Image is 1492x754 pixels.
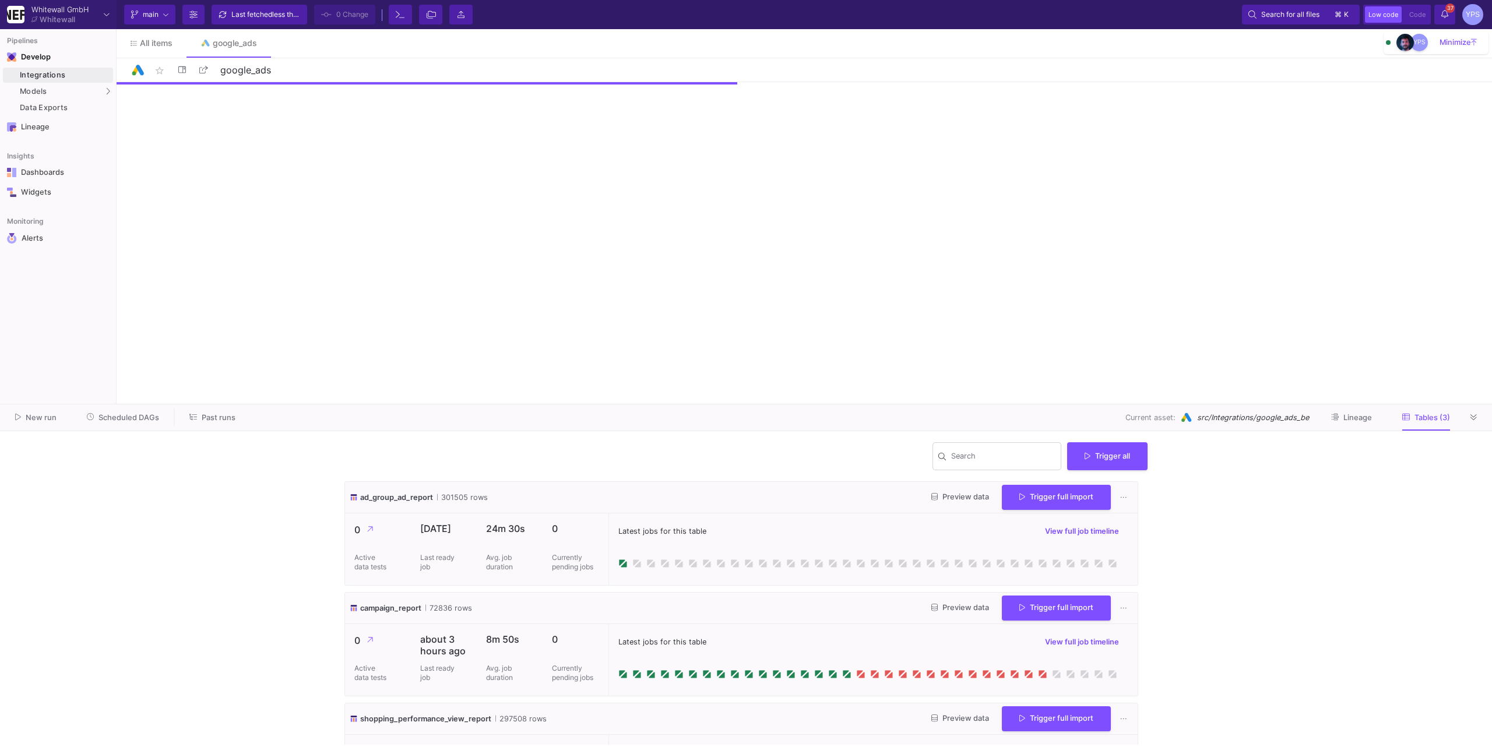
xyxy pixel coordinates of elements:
[7,6,24,23] img: YZ4Yr8zUCx6JYM5gIgaTIQYeTXdcwQjnYC8iZtTV.png
[3,183,113,202] a: Navigation iconWidgets
[350,603,358,614] img: icon
[360,492,433,503] span: ad_group_ad_report
[1036,523,1128,540] button: View full job timeline
[1261,6,1319,23] span: Search for all files
[1331,8,1353,22] button: ⌘k
[1036,633,1128,651] button: View full job timeline
[3,68,113,83] a: Integrations
[420,633,467,657] p: about 3 hours ago
[202,413,235,422] span: Past runs
[1085,452,1130,460] span: Trigger all
[1045,527,1119,535] span: View full job timeline
[20,87,47,96] span: Models
[350,492,358,503] img: icon
[1045,637,1119,646] span: View full job timeline
[618,526,706,537] span: Latest jobs for this table
[140,38,173,48] span: All items
[1125,412,1176,423] span: Current asset:
[1180,411,1192,424] img: Google Ads
[20,103,110,112] div: Data Exports
[26,413,57,422] span: New run
[21,122,97,132] div: Lineage
[131,63,145,77] img: Logo
[1019,714,1093,723] span: Trigger full import
[20,71,110,80] div: Integrations
[931,492,989,501] span: Preview data
[200,38,210,48] img: Tab icon
[175,408,249,427] button: Past runs
[21,52,38,62] div: Develop
[354,553,389,572] p: Active data tests
[212,5,307,24] button: Last fetchedless than a minute ago
[7,168,16,177] img: Navigation icon
[153,64,167,77] mat-icon: star_border
[3,118,113,136] a: Navigation iconLineage
[486,664,521,682] p: Avg. job duration
[486,553,521,572] p: Avg. job duration
[495,713,547,724] span: 297508 rows
[1343,413,1372,422] span: Lineage
[1019,603,1093,612] span: Trigger full import
[1197,412,1309,423] span: src/Integrations/google_ads_be
[1067,442,1148,470] button: Trigger all
[552,553,599,572] p: Currently pending jobs
[1002,485,1111,510] button: Trigger full import
[73,408,174,427] button: Scheduled DAGs
[1409,10,1426,19] span: Code
[420,664,455,682] p: Last ready job
[922,488,998,506] button: Preview data
[1445,3,1455,13] span: 37
[231,6,301,23] div: Last fetched
[272,10,345,19] span: less than a minute ago
[354,523,402,537] p: 0
[1335,8,1342,22] span: ⌘
[1019,492,1093,501] span: Trigger full import
[1368,10,1398,19] span: Low code
[922,710,998,728] button: Preview data
[1365,6,1402,23] button: Low code
[143,6,159,23] span: main
[1242,5,1360,24] button: Search for all files⌘k
[22,233,97,244] div: Alerts
[354,664,389,682] p: Active data tests
[1344,8,1349,22] span: k
[420,523,467,534] p: [DATE]
[7,122,16,132] img: Navigation icon
[124,5,175,24] button: main
[618,636,706,647] span: Latest jobs for this table
[21,188,97,197] div: Widgets
[1459,4,1483,25] button: YPS
[1406,6,1429,23] button: Code
[437,492,488,503] span: 301505 rows
[1434,5,1455,24] button: 37
[1462,4,1483,25] div: YPS
[213,38,257,48] div: google_ads
[1414,413,1450,422] span: Tables (3)
[486,633,533,645] p: 8m 50s
[1388,408,1464,427] button: Tables (3)
[7,188,16,197] img: Navigation icon
[1,408,71,427] button: New run
[1002,596,1111,621] button: Trigger full import
[360,713,491,724] span: shopping_performance_view_report
[3,228,113,248] a: Navigation iconAlerts
[1317,408,1386,427] button: Lineage
[354,633,402,648] p: 0
[350,713,358,724] img: icon
[425,603,472,614] span: 72836 rows
[552,633,599,645] p: 0
[3,100,113,115] a: Data Exports
[420,553,455,572] p: Last ready job
[931,714,989,723] span: Preview data
[486,523,533,534] p: 24m 30s
[40,16,75,23] div: Whitewall
[7,52,16,62] img: Navigation icon
[31,6,89,13] div: Whitewall GmbH
[922,599,998,617] button: Preview data
[552,664,599,682] p: Currently pending jobs
[3,48,113,66] mat-expansion-panel-header: Navigation iconDevelop
[552,523,599,534] p: 0
[21,168,97,177] div: Dashboards
[360,603,421,614] span: campaign_report
[931,603,989,612] span: Preview data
